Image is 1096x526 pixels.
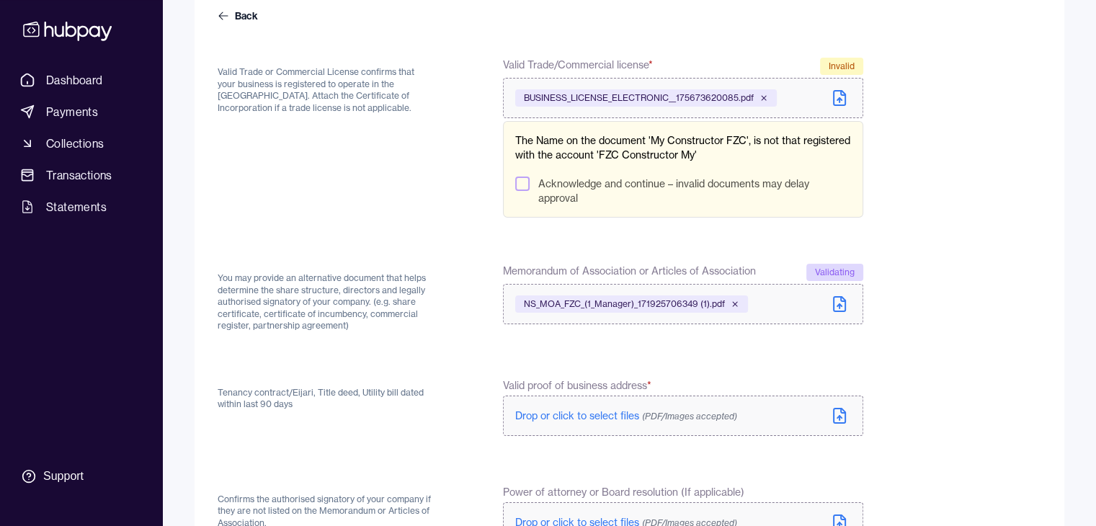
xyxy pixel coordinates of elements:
[46,135,104,152] span: Collections
[515,409,737,422] span: Drop or click to select files
[14,162,148,188] a: Transactions
[218,9,261,23] a: Back
[14,67,148,93] a: Dashboard
[14,99,148,125] a: Payments
[218,272,435,332] p: You may provide an alternative document that helps determine the share structure, directors and l...
[218,66,435,114] p: Valid Trade or Commercial License confirms that your business is registered to operate in the [GE...
[46,71,103,89] span: Dashboard
[806,264,863,281] div: Validating
[642,411,737,422] span: (PDF/Images accepted)
[524,92,754,104] span: BUSINESS_LICENSE_ELECTRONIC__175673620085.pdf
[515,133,850,162] p: The Name on the document 'My Constructor FZC', is not that registered with the account 'FZC Const...
[538,177,850,205] label: Acknowledge and continue – invalid documents may delay approval
[503,485,744,499] span: Power of attorney or Board resolution (If applicable)
[14,194,148,220] a: Statements
[43,468,84,484] div: Support
[46,103,98,120] span: Payments
[820,58,863,75] div: Invalid
[524,298,725,310] span: NS_MOA_FZC_(1_Manager)_171925706349 (1).pdf
[503,58,653,75] span: Valid Trade/Commercial license
[503,264,756,281] span: Memorandum of Association or Articles of Association
[14,130,148,156] a: Collections
[46,198,107,215] span: Statements
[46,166,112,184] span: Transactions
[218,387,435,411] p: Tenancy contract/Eijari, Title deed, Utility bill dated within last 90 days
[14,461,148,491] a: Support
[503,378,651,393] span: Valid proof of business address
